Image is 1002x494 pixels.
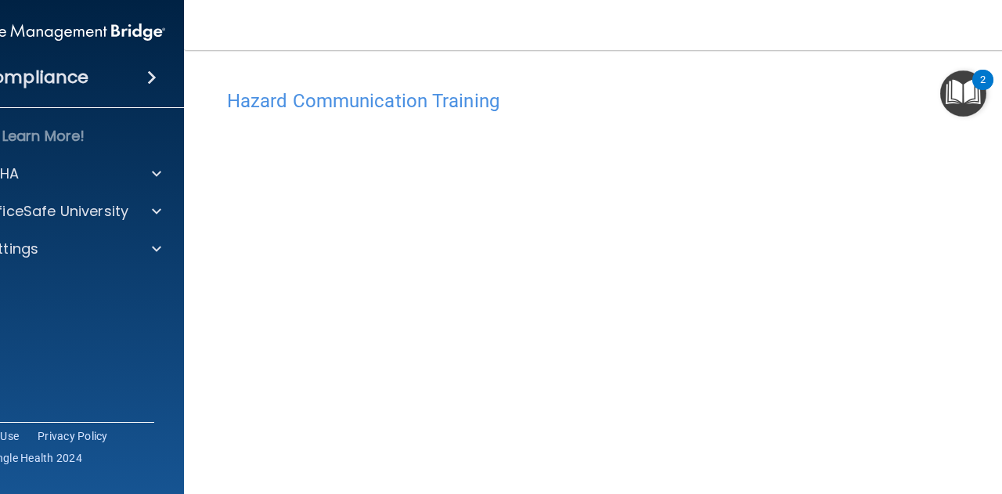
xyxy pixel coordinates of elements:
[38,428,108,444] a: Privacy Policy
[2,127,85,146] p: Learn More!
[940,70,986,117] button: Open Resource Center, 2 new notifications
[980,80,986,100] div: 2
